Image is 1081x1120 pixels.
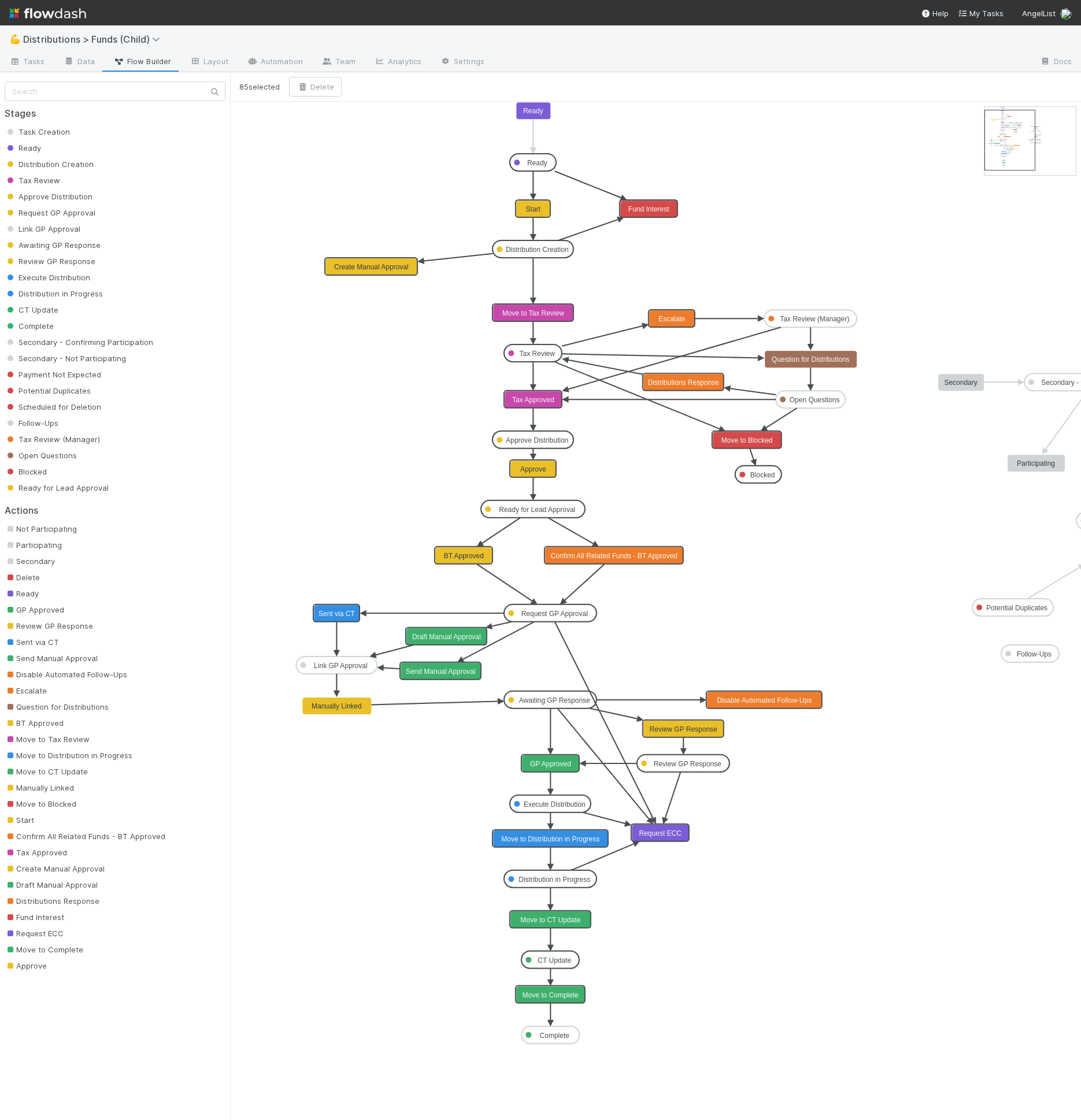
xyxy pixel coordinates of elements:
text: Distributions Response [648,379,720,387]
span: Fund Interest [5,913,64,922]
span: Secondary - Not Participating [5,354,126,363]
img: avatar_8e0a024e-b700-4f9f-aecf-6f1e79dccd3c.png [1060,8,1072,20]
span: Sent via CT [5,637,59,647]
text: Request GP Approval [521,610,588,618]
span: Start [5,815,34,825]
span: My Tasks [958,9,1004,18]
span: Awaiting GP Response [5,240,101,250]
text: Ready [523,107,543,115]
span: Draft Manual Approval [5,880,98,889]
span: Ready [5,589,39,598]
span: Tasks [9,55,45,67]
span: Open Questions [5,451,77,460]
span: Approve Distribution [5,192,92,201]
span: Move to CT Update [5,767,88,776]
span: GP Approved [5,605,64,614]
span: Distribution in Progress [5,289,103,298]
span: 💪 [9,34,21,44]
text: Blocked [750,471,775,479]
a: Flow Builder [104,53,180,72]
span: Secondary - Confirming Participation [5,338,153,347]
span: Ready for Lead Approval [5,483,109,492]
span: Request GP Approval [5,208,95,217]
span: Tax Approved [5,848,67,857]
text: Complete [540,1032,570,1040]
text: Request ECC [639,829,682,837]
h2: Actions [5,505,225,516]
text: Review GP Response [654,760,721,768]
span: Task Creation [5,127,70,136]
a: Docs [1031,53,1081,72]
text: Draft Manual Approval [412,633,481,641]
div: Help [921,8,949,19]
text: Send Manual Approval [406,667,476,676]
text: Ready [527,159,547,167]
span: Not Participating [5,524,77,533]
span: Distributions Response [5,896,99,906]
span: Blocked [5,467,47,476]
span: Payment Not Expected [5,370,101,379]
text: Manually Linked [312,702,362,710]
span: Distribution Creation [5,160,94,169]
a: Team [312,53,365,72]
span: Escalate [5,686,47,695]
text: Confirm All Related Funds - BT Approved [551,552,678,560]
a: Data [54,53,104,72]
span: AngelList [1022,9,1056,18]
text: CT Update [538,956,572,965]
h2: Stages [5,108,225,119]
span: Move to Tax Review [5,735,90,744]
a: Settings [431,53,494,72]
text: Link GP Approval [314,662,368,670]
text: Awaiting GP Response [519,696,590,704]
text: Execute Distribution [524,800,586,809]
text: Open Questions [790,396,840,404]
span: Ready [5,143,41,153]
span: Confirm All Related Funds - BT Approved [5,832,165,841]
span: Manually Linked [5,783,74,792]
span: Delete [5,573,40,582]
text: Question for Distributions [772,355,850,364]
span: Disable Automated Follow-Ups [5,670,127,679]
a: Analytics [365,53,431,72]
text: Tax Review [520,350,556,358]
text: Sent via CT [319,610,355,618]
span: Tax Review [5,176,60,185]
text: Create Manual Approval [334,263,409,271]
span: Review GP Response [5,621,93,631]
text: Follow-Ups [1017,650,1052,658]
text: Move to Distribution in Progress [501,835,599,843]
text: Potential Duplicates [986,604,1047,612]
text: Escalate [658,315,685,323]
text: Tax Approved [512,396,554,404]
span: Follow-Ups [5,418,58,428]
span: 85 selected [239,81,280,92]
button: Delete [289,77,342,97]
span: CT Update [5,305,58,314]
span: Create Manual Approval [5,864,105,873]
span: Flow Builder [113,55,171,67]
text: Move to Tax Review [502,309,564,317]
span: Send Manual Approval [5,654,98,663]
text: Approve [520,465,546,473]
text: Distribution in Progress [519,876,590,884]
span: Move to Blocked [5,799,76,809]
text: Start [526,205,541,213]
span: Complete [5,321,54,331]
span: Move to Distribution in Progress [5,751,132,760]
span: Distributions > Funds (Child) [23,34,166,45]
span: Question for Distributions [5,702,109,711]
a: Automation [238,53,312,72]
text: Review GP Response [650,725,717,733]
span: Review GP Response [5,257,95,266]
text: Ready for Lead Approval [499,506,575,514]
text: Move to Blocked [721,436,773,444]
span: Potential Duplicates [5,386,91,395]
span: Request ECC [5,929,64,938]
span: Tax Review (Manager) [5,435,100,444]
text: Secondary [945,379,978,387]
span: Secondary [5,557,55,566]
text: Move to Complete [523,991,579,999]
span: BT Approved [5,718,64,728]
text: Approve Distribution [506,436,568,444]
